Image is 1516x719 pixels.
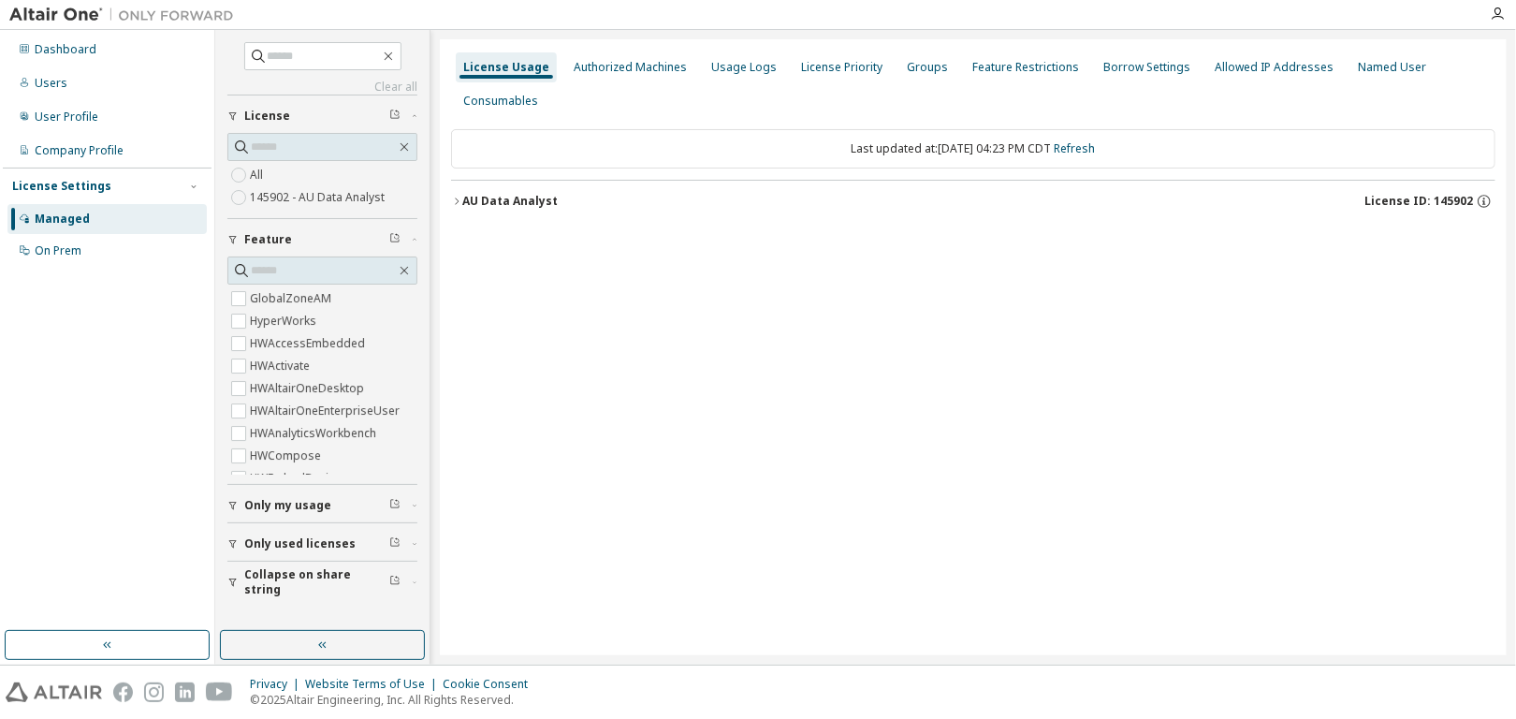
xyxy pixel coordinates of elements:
[227,523,417,565] button: Only used licenses
[227,95,417,137] button: License
[1364,194,1473,209] span: License ID: 145902
[227,485,417,526] button: Only my usage
[389,498,401,513] span: Clear filter
[250,355,313,377] label: HWActivate
[250,422,380,445] label: HWAnalyticsWorkbench
[907,60,948,75] div: Groups
[711,60,777,75] div: Usage Logs
[574,60,687,75] div: Authorized Machines
[35,76,67,91] div: Users
[250,467,338,490] label: HWEmbedBasic
[250,445,325,467] label: HWCompose
[227,562,417,603] button: Collapse on share string
[35,212,90,227] div: Managed
[463,60,549,75] div: License Usage
[175,682,195,702] img: linkedin.svg
[12,179,111,194] div: License Settings
[972,60,1079,75] div: Feature Restrictions
[1103,60,1190,75] div: Borrow Settings
[244,567,389,597] span: Collapse on share string
[250,186,388,209] label: 145902 - AU Data Analyst
[244,232,292,247] span: Feature
[462,194,558,209] div: AU Data Analyst
[250,287,335,310] label: GlobalZoneAM
[244,109,290,124] span: License
[250,677,305,692] div: Privacy
[144,682,164,702] img: instagram.svg
[1215,60,1334,75] div: Allowed IP Addresses
[250,377,368,400] label: HWAltairOneDesktop
[227,80,417,95] a: Clear all
[389,109,401,124] span: Clear filter
[250,400,403,422] label: HWAltairOneEnterpriseUser
[250,692,539,708] p: © 2025 Altair Engineering, Inc. All Rights Reserved.
[35,143,124,158] div: Company Profile
[389,575,401,590] span: Clear filter
[6,682,102,702] img: altair_logo.svg
[35,110,98,125] div: User Profile
[443,677,539,692] div: Cookie Consent
[206,682,233,702] img: youtube.svg
[463,94,538,109] div: Consumables
[9,6,243,24] img: Altair One
[35,42,96,57] div: Dashboard
[244,498,331,513] span: Only my usage
[451,181,1495,222] button: AU Data AnalystLicense ID: 145902
[389,536,401,551] span: Clear filter
[113,682,133,702] img: facebook.svg
[451,129,1495,169] div: Last updated at: [DATE] 04:23 PM CDT
[1358,60,1426,75] div: Named User
[801,60,882,75] div: License Priority
[250,332,369,355] label: HWAccessEmbedded
[227,219,417,260] button: Feature
[1055,140,1096,156] a: Refresh
[250,164,267,186] label: All
[35,243,81,258] div: On Prem
[389,232,401,247] span: Clear filter
[250,310,320,332] label: HyperWorks
[244,536,356,551] span: Only used licenses
[305,677,443,692] div: Website Terms of Use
